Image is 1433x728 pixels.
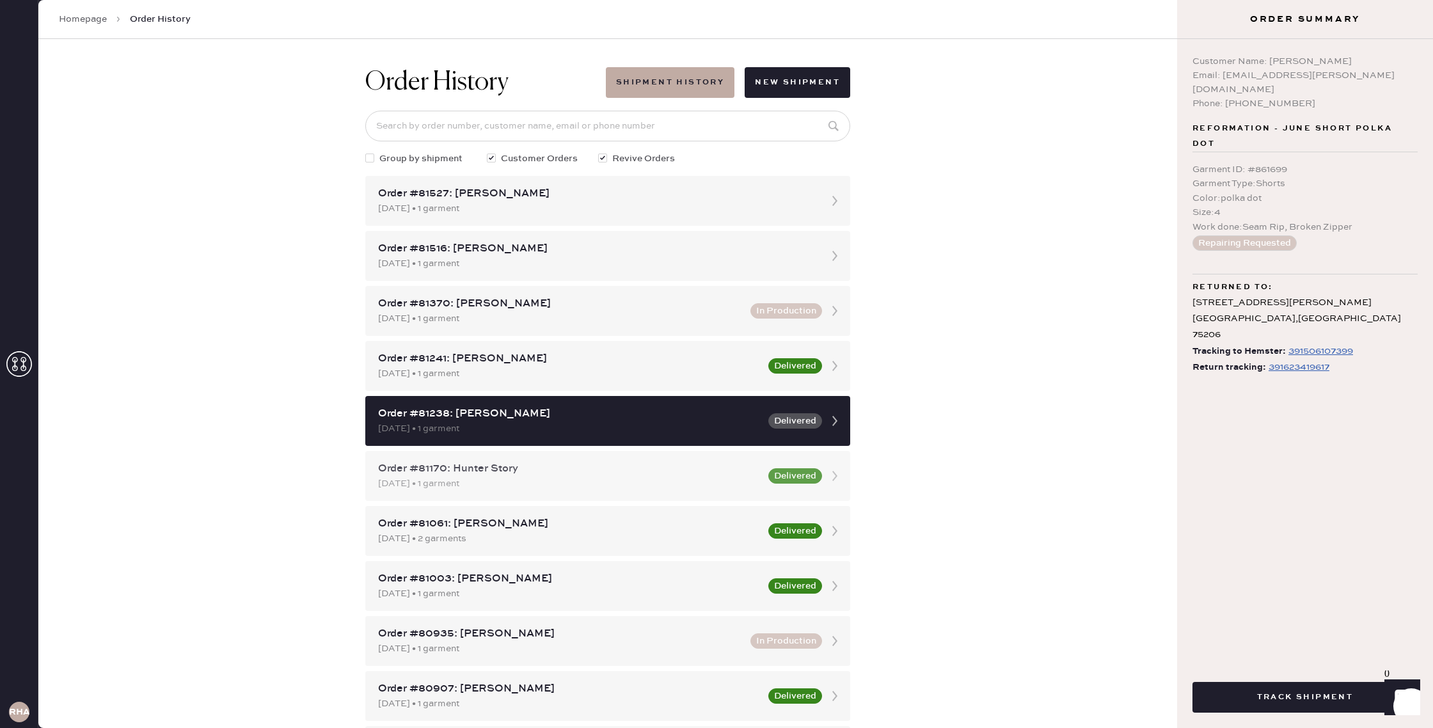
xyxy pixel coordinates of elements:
div: https://www.fedex.com/apps/fedextrack/?tracknumbers=391506107399&cntry_code=US [1288,344,1353,359]
span: Tracking to Hemster: [1192,344,1286,360]
button: Delivered [768,468,822,484]
div: Order #81238: [PERSON_NAME] [378,406,761,422]
div: Order #81170: Hunter Story [378,461,761,477]
span: Reformation - June short polka dot [1192,121,1418,152]
input: Search by order number, customer name, email or phone number [365,111,850,141]
div: [DATE] • 2 garments [378,532,761,546]
div: [DATE] • 1 garment [378,642,743,656]
div: Customer Name: [PERSON_NAME] [1192,54,1418,68]
div: [DATE] • 1 garment [378,312,743,326]
div: Order #81370: [PERSON_NAME] [378,296,743,312]
iframe: Front Chat [1372,670,1427,725]
a: 391623419617 [1266,360,1329,376]
div: Size : 4 [1192,205,1418,219]
button: Shipment History [606,67,734,98]
div: [DATE] • 1 garment [378,202,814,216]
button: In Production [750,303,822,319]
span: Return tracking: [1192,360,1266,376]
button: Delivered [768,578,822,594]
div: Order #81061: [PERSON_NAME] [378,516,761,532]
span: Revive Orders [612,152,675,166]
div: Order #81516: [PERSON_NAME] [378,241,814,257]
span: Order History [130,13,191,26]
h3: RHA [9,708,29,716]
h1: Order History [365,67,509,98]
button: In Production [750,633,822,649]
button: Repairing Requested [1192,235,1297,251]
div: [DATE] • 1 garment [378,257,814,271]
div: Phone: [PHONE_NUMBER] [1192,97,1418,111]
span: Group by shipment [379,152,463,166]
div: Order #80935: [PERSON_NAME] [378,626,743,642]
span: Customer Orders [501,152,578,166]
div: [STREET_ADDRESS][PERSON_NAME] [GEOGRAPHIC_DATA] , [GEOGRAPHIC_DATA] 75206 [1192,295,1418,344]
div: [DATE] • 1 garment [378,587,761,601]
a: 391506107399 [1286,344,1353,360]
div: Color : polka dot [1192,191,1418,205]
div: Order #81527: [PERSON_NAME] [378,186,814,202]
div: Work done : Seam Rip, Broken Zipper [1192,220,1418,234]
button: Delivered [768,688,822,704]
div: Order #80907: [PERSON_NAME] [378,681,761,697]
button: New Shipment [745,67,850,98]
div: [DATE] • 1 garment [378,477,761,491]
div: [DATE] • 1 garment [378,367,761,381]
div: https://www.fedex.com/apps/fedextrack/?tracknumbers=391623419617&cntry_code=US [1269,360,1329,375]
div: Order #81241: [PERSON_NAME] [378,351,761,367]
div: Order #81003: [PERSON_NAME] [378,571,761,587]
button: Track Shipment [1192,682,1418,713]
div: [DATE] • 1 garment [378,697,761,711]
a: Track Shipment [1192,690,1418,702]
div: Garment Type : Shorts [1192,177,1418,191]
div: Garment ID : # 861699 [1192,162,1418,177]
h3: Order Summary [1177,13,1433,26]
div: [DATE] • 1 garment [378,422,761,436]
span: Returned to: [1192,280,1273,295]
a: Homepage [59,13,107,26]
div: Email: [EMAIL_ADDRESS][PERSON_NAME][DOMAIN_NAME] [1192,68,1418,97]
button: Delivered [768,413,822,429]
button: Delivered [768,523,822,539]
button: Delivered [768,358,822,374]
